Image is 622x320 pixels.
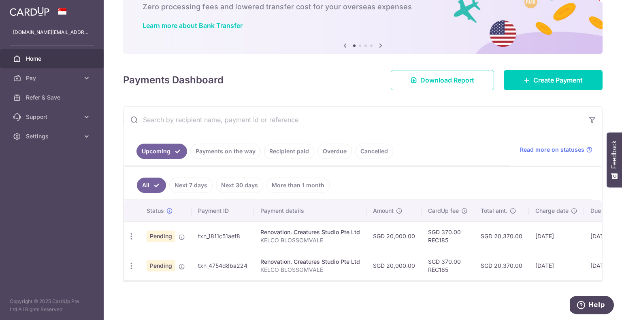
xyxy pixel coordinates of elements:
a: Upcoming [136,144,187,159]
h4: Payments Dashboard [123,73,224,87]
a: Download Report [391,70,494,90]
span: Home [26,55,79,63]
img: CardUp [10,6,49,16]
p: KELCO BLOSSOMVALE [260,236,360,244]
div: Renovation. Creatures Studio Pte Ltd [260,228,360,236]
span: Pending [147,260,175,271]
td: SGD 370.00 REC185 [422,251,474,280]
a: All [137,178,166,193]
td: SGD 20,370.00 [474,221,529,251]
td: SGD 20,000.00 [366,251,422,280]
button: Feedback - Show survey [607,132,622,187]
a: Next 7 days [169,178,213,193]
a: Read more on statuses [520,146,592,154]
a: Cancelled [355,144,393,159]
td: SGD 20,000.00 [366,221,422,251]
a: Create Payment [504,70,603,90]
div: Renovation. Creatures Studio Pte Ltd [260,258,360,266]
span: Total amt. [481,207,507,215]
a: Learn more about Bank Transfer [143,21,243,30]
span: CardUp fee [428,207,459,215]
a: Payments on the way [190,144,261,159]
a: Overdue [317,144,352,159]
span: Refer & Save [26,93,79,102]
td: txn_4754d8ba224 [192,251,254,280]
span: Due date [590,207,615,215]
a: Recipient paid [264,144,314,159]
span: Charge date [535,207,569,215]
span: Create Payment [533,75,583,85]
a: More than 1 month [266,178,330,193]
td: [DATE] [529,251,584,280]
th: Payment ID [192,200,254,221]
th: Payment details [254,200,366,221]
span: Amount [373,207,394,215]
input: Search by recipient name, payment id or reference [124,107,583,133]
span: Support [26,113,79,121]
td: [DATE] [529,221,584,251]
td: SGD 20,370.00 [474,251,529,280]
span: Pending [147,231,175,242]
span: Download Report [420,75,474,85]
iframe: Opens a widget where you can find more information [570,296,614,316]
span: Settings [26,132,79,140]
span: Read more on statuses [520,146,584,154]
td: txn_1811c51aef8 [192,221,254,251]
h6: Zero processing fees and lowered transfer cost for your overseas expenses [143,2,583,12]
span: Status [147,207,164,215]
a: Next 30 days [216,178,263,193]
span: Pay [26,74,79,82]
span: Feedback [611,140,618,169]
td: SGD 370.00 REC185 [422,221,474,251]
p: KELCO BLOSSOMVALE [260,266,360,274]
p: [DOMAIN_NAME][EMAIL_ADDRESS][DOMAIN_NAME] [13,28,91,36]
